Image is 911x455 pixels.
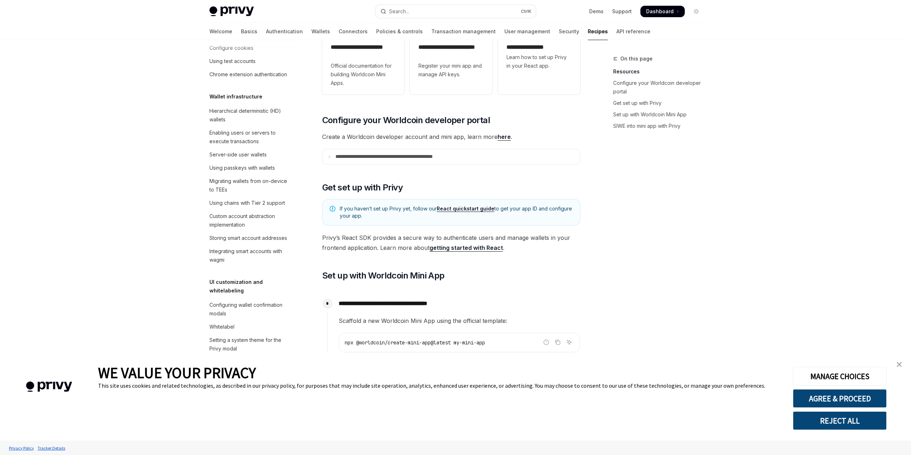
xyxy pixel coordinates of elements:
a: Enabling users or servers to execute transactions [204,126,295,148]
img: company logo [11,371,87,402]
div: Search... [389,7,409,16]
div: Whitelabel [209,323,234,331]
button: Copy the contents from the code block [553,338,562,347]
div: Setting a system theme for the Privy modal [209,336,291,353]
a: Whitelabel [204,320,295,333]
a: Using chains with Tier 2 support [204,197,295,209]
a: Connectors [339,23,368,40]
a: Set up with Worldcoin Mini App [613,109,708,120]
a: Migrating wallets from on-device to TEEs [204,175,295,196]
a: Server-side user wallets [204,148,295,161]
a: Setting a system theme for the Privy modal [204,334,295,355]
svg: Note [330,206,335,212]
a: close banner [892,357,906,372]
span: Official documentation for building Worldcoin Mini Apps. [331,62,396,87]
span: Dashboard [646,8,674,15]
div: Custom account abstraction implementation [209,212,291,229]
div: Using test accounts [209,57,256,66]
a: Using test accounts [204,55,295,68]
img: light logo [209,6,254,16]
div: Configuring wallet confirmation modals [209,301,291,318]
button: Report incorrect code [542,338,551,347]
span: Privy’s React SDK provides a secure way to authenticate users and manage wallets in your frontend... [322,233,580,253]
div: Migrating wallets from on-device to TEEs [209,177,291,194]
div: Hierarchical deterministic (HD) wallets [209,107,291,124]
button: Toggle dark mode [690,6,702,17]
a: Using passkeys with wallets [204,161,295,174]
div: Using chains with Tier 2 support [209,199,285,207]
span: If you haven’t set up Privy yet, follow our to get your app ID and configure your app. [340,205,573,219]
a: Configuring wallet confirmation modals [204,299,295,320]
a: Hierarchical deterministic (HD) wallets [204,105,295,126]
a: Wallets [311,23,330,40]
a: Welcome [209,23,232,40]
a: Configure your Worldcoin developer portal [613,77,708,97]
a: SIWE into mini app with Privy [613,120,708,132]
div: Server-side user wallets [209,150,267,159]
img: close banner [897,362,902,367]
a: Support [612,8,632,15]
a: Dashboard [640,6,685,17]
a: Storing smart account addresses [204,232,295,245]
span: Get set up with Privy [322,182,403,193]
button: REJECT ALL [793,411,887,430]
div: This site uses cookies and related technologies, as described in our privacy policy, for purposes... [98,382,782,389]
a: Policies & controls [376,23,423,40]
span: Set up with Worldcoin Mini App [322,270,445,281]
div: Enabling users or servers to execute transactions [209,129,291,146]
a: Privacy Policy [7,442,36,454]
a: Custom account abstraction implementation [204,210,295,231]
span: WE VALUE YOUR PRIVACY [98,363,256,382]
a: Tracker Details [36,442,67,454]
span: npx @worldcoin/create-mini-app@latest my-mini-app [345,339,485,346]
button: AGREE & PROCEED [793,389,887,408]
button: MANAGE CHOICES [793,367,887,386]
a: User management [504,23,550,40]
a: Integrating smart accounts with wagmi [204,245,295,266]
div: Storing smart account addresses [209,234,287,242]
a: here [498,133,511,141]
span: Scaffold a new Worldcoin Mini App using the official template: [339,316,580,326]
span: Ctrl K [521,9,532,14]
a: Demo [589,8,604,15]
a: React quickstart guide [437,205,494,212]
button: Ask AI [564,338,574,347]
a: Basics [241,23,257,40]
a: Get set up with Privy [613,97,708,109]
a: Security [559,23,579,40]
a: getting started with React [430,244,503,252]
a: Chrome extension authentication [204,68,295,81]
span: On this page [620,54,653,63]
div: Chrome extension authentication [209,70,287,79]
a: Authentication [266,23,303,40]
span: Configure your Worldcoin developer portal [322,115,490,126]
h5: Wallet infrastructure [209,92,262,101]
span: Learn how to set up Privy in your React app. [507,53,572,70]
a: Recipes [588,23,608,40]
button: Open search [375,5,536,18]
div: Integrating smart accounts with wagmi [209,247,291,264]
div: Using passkeys with wallets [209,164,275,172]
a: API reference [616,23,650,40]
a: Resources [613,66,708,77]
a: Transaction management [431,23,496,40]
h5: UI customization and whitelabeling [209,278,295,295]
span: Register your mini app and manage API keys. [418,62,484,79]
span: Create a Worldcoin developer account and mini app, learn more . [322,132,580,142]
